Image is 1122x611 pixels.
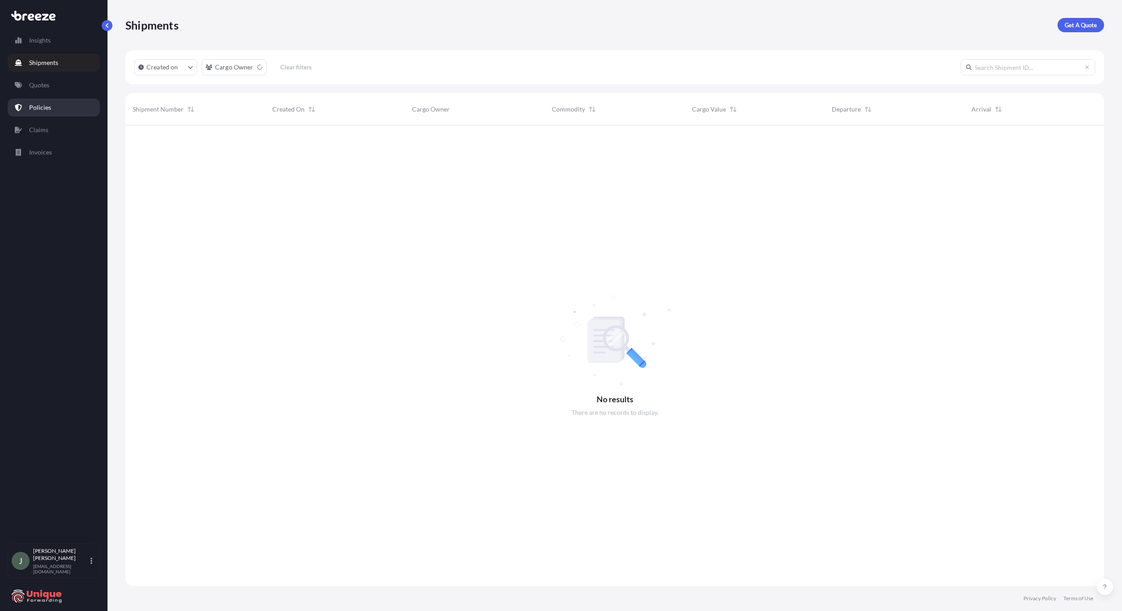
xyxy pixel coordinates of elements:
[993,104,1004,115] button: Sort
[215,63,254,72] p: Cargo Owner
[125,18,179,32] p: Shipments
[29,81,49,90] p: Quotes
[29,148,52,157] p: Invoices
[728,104,739,115] button: Sort
[271,60,321,74] button: Clear filters
[972,105,991,114] span: Arrival
[146,63,178,72] p: Created on
[33,547,89,562] p: [PERSON_NAME] [PERSON_NAME]
[8,99,100,116] a: Policies
[202,59,267,75] button: cargoOwner Filter options
[587,104,598,115] button: Sort
[29,36,51,45] p: Insights
[29,103,51,112] p: Policies
[11,589,63,603] img: organization-logo
[306,104,317,115] button: Sort
[19,556,22,565] span: J
[1065,21,1097,30] p: Get A Quote
[29,58,58,67] p: Shipments
[8,54,100,72] a: Shipments
[863,104,873,115] button: Sort
[33,564,89,574] p: [EMAIL_ADDRESS][DOMAIN_NAME]
[185,104,196,115] button: Sort
[1063,595,1093,602] a: Terms of Use
[1058,18,1104,32] a: Get A Quote
[8,31,100,49] a: Insights
[961,59,1095,75] input: Search Shipment ID...
[412,105,450,114] span: Cargo Owner
[272,105,305,114] span: Created On
[133,105,184,114] span: Shipment Number
[1023,595,1056,602] a: Privacy Policy
[832,105,861,114] span: Departure
[280,63,312,72] p: Clear filters
[8,143,100,161] a: Invoices
[692,105,726,114] span: Cargo Value
[8,76,100,94] a: Quotes
[134,59,197,75] button: createdOn Filter options
[552,105,585,114] span: Commodity
[29,125,48,134] p: Claims
[8,121,100,139] a: Claims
